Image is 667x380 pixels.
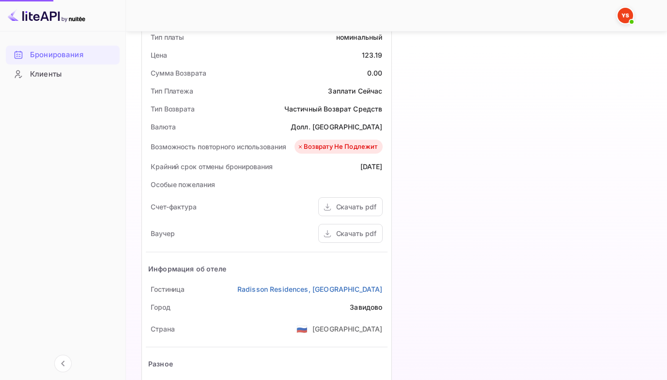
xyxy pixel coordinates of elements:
[148,265,226,273] ya-tr-span: Информация об отеле
[151,162,273,171] ya-tr-span: Крайний срок отмены бронирования
[30,69,62,80] ya-tr-span: Клиенты
[6,65,120,84] div: Клиенты
[291,123,382,131] ya-tr-span: Долл. [GEOGRAPHIC_DATA]
[304,142,378,152] ya-tr-span: Возврату не подлежит
[367,68,383,78] div: 0.00
[151,203,197,211] ya-tr-span: Счет-фактура
[151,303,171,311] ya-tr-span: Город
[54,355,72,372] button: Свернуть навигацию
[284,105,383,113] ya-tr-span: Частичный Возврат Средств
[296,323,308,334] ya-tr-span: 🇷🇺
[30,49,83,61] ya-tr-span: Бронирования
[362,50,383,60] div: 123.19
[151,325,174,333] ya-tr-span: Страна
[151,69,206,77] ya-tr-span: Сумма Возврата
[151,87,193,95] ya-tr-span: Тип Платежа
[151,180,215,189] ya-tr-span: Особые пожелания
[312,325,383,333] ya-tr-span: [GEOGRAPHIC_DATA]
[148,360,173,368] ya-tr-span: Разное
[237,285,383,293] ya-tr-span: Radisson Residences, [GEOGRAPHIC_DATA]
[151,33,184,41] ya-tr-span: Тип платы
[336,229,376,237] ya-tr-span: Скачать pdf
[328,87,382,95] ya-tr-span: Заплати Сейчас
[296,320,308,337] span: США
[336,203,376,211] ya-tr-span: Скачать pdf
[336,33,383,41] ya-tr-span: номинальный
[151,285,185,293] ya-tr-span: Гостиница
[151,142,286,151] ya-tr-span: Возможность повторного использования
[151,105,195,113] ya-tr-span: Тип Возврата
[350,303,382,311] ya-tr-span: Завидово
[6,46,120,63] a: Бронирования
[6,46,120,64] div: Бронирования
[151,229,174,237] ya-tr-span: Ваучер
[8,8,85,23] img: Логотип LiteAPI
[151,123,175,131] ya-tr-span: Валюта
[6,65,120,83] a: Клиенты
[151,51,167,59] ya-tr-span: Цена
[618,8,633,23] img: Служба Поддержки Яндекса
[237,284,383,294] a: Radisson Residences, [GEOGRAPHIC_DATA]
[360,161,383,172] div: [DATE]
